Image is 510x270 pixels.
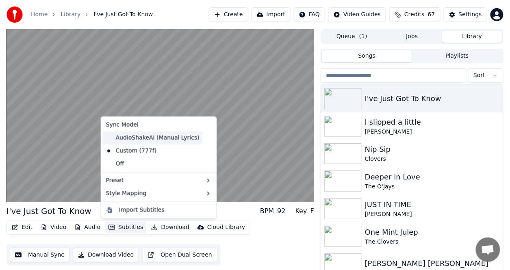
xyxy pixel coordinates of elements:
div: I've Just Got To Know [7,205,91,217]
a: Open chat [476,238,500,262]
div: AudioShakeAI (Manual Lyrics) [103,132,203,145]
span: Credits [404,11,424,19]
button: Open Dual Screen [142,248,217,262]
img: youka [7,6,23,23]
div: Settings [459,11,482,19]
button: Download [148,222,193,233]
button: Queue [322,31,382,43]
div: [PERSON_NAME] [PERSON_NAME] [365,258,500,269]
div: [PERSON_NAME] [365,210,500,218]
div: Import Subtitles [119,206,165,214]
button: Import [252,7,291,22]
div: Key [295,206,307,216]
button: Video [37,222,69,233]
div: Custom (777f) [103,145,160,158]
div: Style Mapping [103,187,215,200]
div: JUST IN TIME [365,199,500,210]
button: Create [209,7,248,22]
div: Sync Model [103,119,215,132]
span: ( 1 ) [359,32,367,41]
button: Audio [71,222,104,233]
button: Songs [322,50,412,62]
button: Settings [444,7,487,22]
button: Credits67 [389,7,440,22]
button: Manual Sync [10,248,69,262]
div: The Clovers [365,238,500,246]
div: Deeper in Love [365,171,500,183]
button: Edit [9,222,36,233]
span: 67 [428,11,435,19]
div: 92 [277,206,285,216]
div: F [310,206,314,216]
div: [PERSON_NAME] [365,128,500,136]
button: FAQ [294,7,325,22]
div: One Mint Julep [365,227,500,238]
span: I've Just Got To Know [93,11,153,19]
div: I've Just Got To Know [365,93,500,104]
div: Preset [103,174,215,187]
div: The O'Jays [365,183,500,191]
div: Clovers [365,155,500,163]
button: Subtitles [105,222,146,233]
button: Download Video [73,248,139,262]
nav: breadcrumb [31,11,153,19]
div: BPM [260,206,274,216]
button: Video Guides [328,7,386,22]
div: I slipped a little [365,117,500,128]
div: Off [103,158,215,171]
button: Jobs [382,31,442,43]
span: Sort [473,71,485,80]
a: Home [31,11,48,19]
div: Cloud Library [207,223,245,231]
button: Library [442,31,502,43]
a: Library [61,11,80,19]
div: Nip Sip [365,144,500,155]
button: Playlists [412,50,502,62]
